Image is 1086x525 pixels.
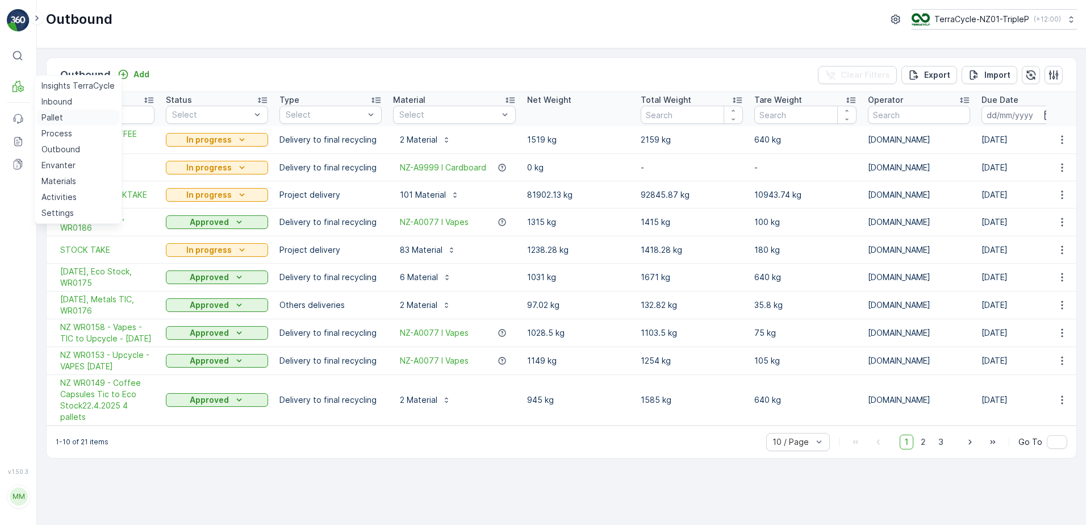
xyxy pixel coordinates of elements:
[186,244,232,256] p: In progress
[1018,436,1042,448] span: Go To
[10,488,28,506] div: MM
[641,299,743,311] p: 132.82 kg
[933,435,949,449] span: 3
[279,244,382,256] p: Project delivery
[393,94,425,106] p: Material
[279,189,382,201] p: Project delivery
[527,244,629,256] p: 1238.28 kg
[400,134,437,145] p: 2 Material
[7,9,30,32] img: logo
[641,327,743,339] p: 1103.5 kg
[113,68,154,81] button: Add
[393,131,458,149] button: 2 Material
[924,69,950,81] p: Export
[868,106,970,124] input: Search
[527,216,629,228] p: 1315 kg
[60,294,154,316] span: [DATE], Metals TIC, WR0176
[641,106,743,124] input: Search
[754,134,857,145] p: 640 kg
[868,216,970,228] p: [DOMAIN_NAME]
[190,327,229,339] p: Approved
[186,162,232,173] p: In progress
[60,349,154,372] a: NZ WR0153 - Upcycle - VAPES 29-04-2025
[279,94,299,106] p: Type
[60,244,154,256] span: STOCK TAKE
[754,299,857,311] p: 35.8 kg
[641,244,743,256] p: 1418.28 kg
[901,66,957,84] button: Export
[186,134,232,145] p: In progress
[868,327,970,339] p: [DOMAIN_NAME]
[868,394,970,406] p: [DOMAIN_NAME]
[399,109,498,120] p: Select
[186,189,232,201] p: In progress
[1034,15,1061,24] p: ( +12:00 )
[641,134,743,145] p: 2159 kg
[400,244,442,256] p: 83 Material
[60,294,154,316] a: 13/05/2025, Metals TIC, WR0176
[754,162,857,173] p: -
[60,266,154,289] a: 30/05/2025, Eco Stock, WR0175
[527,94,571,106] p: Net Weight
[527,394,629,406] p: 945 kg
[279,327,382,339] p: Delivery to final recycling
[981,94,1018,106] p: Due Date
[190,216,229,228] p: Approved
[393,296,458,314] button: 2 Material
[527,162,629,173] p: 0 kg
[60,322,154,344] span: NZ WR0158 - Vapes - TIC to Upcycle - [DATE]
[868,162,970,173] p: [DOMAIN_NAME]
[279,394,382,406] p: Delivery to final recycling
[166,215,268,229] button: Approved
[962,66,1017,84] button: Import
[641,394,743,406] p: 1585 kg
[60,349,154,372] span: NZ WR0153 - Upcycle - VAPES [DATE]
[527,134,629,145] p: 1519 kg
[279,134,382,145] p: Delivery to final recycling
[981,106,1059,124] input: dd/mm/yyyy
[934,14,1029,25] p: TerraCycle-NZ01-TripleP
[56,438,108,447] p: 1-10 of 21 items
[912,13,930,26] img: TC_7kpGtVS.png
[190,355,229,366] p: Approved
[754,272,857,283] p: 640 kg
[641,216,743,228] p: 1415 kg
[868,94,903,106] p: Operator
[400,272,438,283] p: 6 Material
[400,394,437,406] p: 2 Material
[400,327,469,339] a: NZ-A0077 I Vapes
[400,162,486,173] a: NZ-A9999 I Cardboard
[393,268,458,286] button: 6 Material
[279,272,382,283] p: Delivery to final recycling
[46,10,112,28] p: Outbound
[818,66,897,84] button: Clear Filters
[166,354,268,368] button: Approved
[868,244,970,256] p: [DOMAIN_NAME]
[279,216,382,228] p: Delivery to final recycling
[868,355,970,366] p: [DOMAIN_NAME]
[527,299,629,311] p: 97.02 kg
[912,9,1077,30] button: TerraCycle-NZ01-TripleP(+12:00)
[133,69,149,80] p: Add
[286,109,364,120] p: Select
[868,134,970,145] p: [DOMAIN_NAME]
[641,162,743,173] p: -
[60,322,154,344] a: NZ WR0158 - Vapes - TIC to Upcycle - 9 5 2025
[400,355,469,366] a: NZ-A0077 I Vapes
[393,241,463,259] button: 83 Material
[754,216,857,228] p: 100 kg
[868,189,970,201] p: [DOMAIN_NAME]
[754,327,857,339] p: 75 kg
[166,270,268,284] button: Approved
[641,272,743,283] p: 1671 kg
[400,299,437,311] p: 2 Material
[641,94,691,106] p: Total Weight
[7,468,30,475] span: v 1.50.3
[60,377,154,423] span: NZ WR0149 - Coffee Capsules Tic to Eco Stock22.4.2025 4 pallets
[754,244,857,256] p: 180 kg
[527,355,629,366] p: 1149 kg
[7,477,30,516] button: MM
[166,188,268,202] button: In progress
